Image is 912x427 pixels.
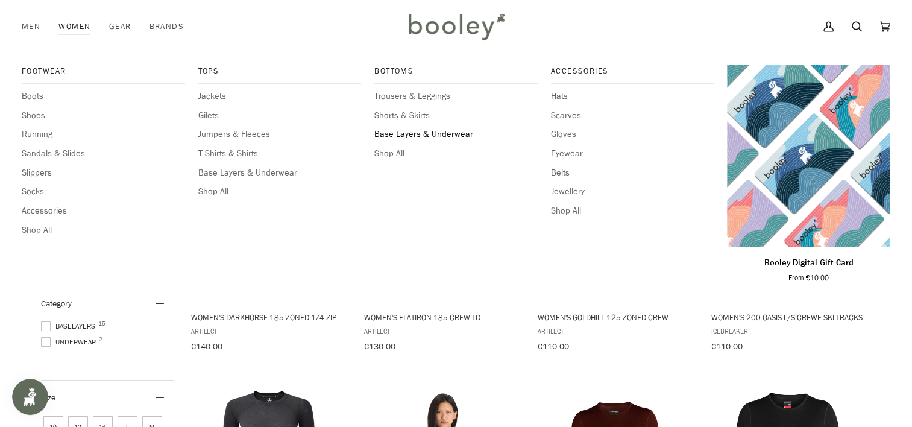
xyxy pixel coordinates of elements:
a: Trousers & Leggings [374,90,538,103]
span: Footwear [22,65,185,77]
a: Accessories [551,65,714,84]
span: Gear [109,21,131,33]
a: Booley Digital Gift Card [727,65,890,247]
span: Brands [149,21,184,33]
a: Running [22,128,185,141]
a: Gilets [198,109,362,122]
span: Women's Darkhorse 185 Zoned 1/4 Zip [191,312,347,323]
product-grid-item: Booley Digital Gift Card [727,65,890,283]
span: Bottoms [374,65,538,77]
span: Men [22,21,40,33]
a: Scarves [551,109,714,122]
a: Boots [22,90,185,103]
span: Category [41,298,72,309]
a: Accessories [22,204,185,218]
a: Base Layers & Underwear [198,166,362,180]
a: Eyewear [551,147,714,160]
span: Women's 200 Oasis L/S Crewe Ski Tracks [711,312,867,323]
a: Shop All [22,224,185,237]
a: Footwear [22,65,185,84]
span: 15 [98,321,105,327]
img: Booley [403,9,509,44]
a: Slippers [22,166,185,180]
span: Underwear [41,337,99,347]
a: Shop All [551,204,714,218]
a: Bottoms [374,65,538,84]
span: Women's Flatiron 185 Crew TD [364,312,520,323]
span: €110.00 [711,341,742,352]
span: €140.00 [191,341,222,352]
a: Sandals & Slides [22,147,185,160]
a: Jackets [198,90,362,103]
a: Gloves [551,128,714,141]
span: Artilect [538,326,694,336]
a: Base Layers & Underwear [374,128,538,141]
a: Booley Digital Gift Card [727,251,890,283]
iframe: Button to open loyalty program pop-up [12,379,48,415]
span: Tops [198,65,362,77]
a: Shorts & Skirts [374,109,538,122]
a: Tops [198,65,362,84]
a: Shop All [198,185,362,198]
span: Accessories [551,65,714,77]
a: Shop All [374,147,538,160]
span: Artilect [364,326,520,336]
span: Women's Goldhill 125 Zoned Crew [538,312,694,323]
a: Hats [551,90,714,103]
a: Jumpers & Fleeces [198,128,362,141]
p: Booley Digital Gift Card [764,256,854,270]
span: €130.00 [364,341,395,352]
a: Socks [22,185,185,198]
span: €110.00 [538,341,569,352]
span: Baselayers [41,321,99,332]
a: Shoes [22,109,185,122]
span: Icebreaker [711,326,867,336]
a: T-Shirts & Shirts [198,147,362,160]
a: Belts [551,166,714,180]
product-grid-item-variant: €10.00 [727,65,890,247]
span: From €10.00 [788,273,829,283]
a: Jewellery [551,185,714,198]
span: 2 [99,337,102,343]
span: Artilect [191,326,347,336]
